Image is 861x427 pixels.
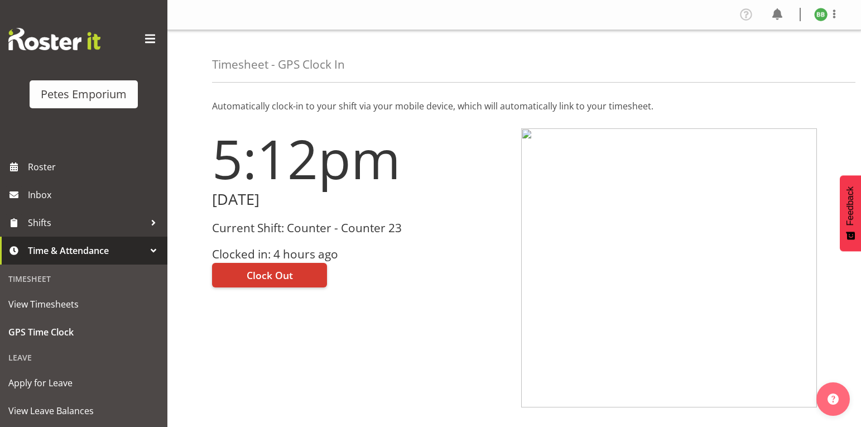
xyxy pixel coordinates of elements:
[8,28,100,50] img: Rosterit website logo
[212,128,508,189] h1: 5:12pm
[840,175,861,251] button: Feedback - Show survey
[3,267,165,290] div: Timesheet
[828,394,839,405] img: help-xxl-2.png
[3,397,165,425] a: View Leave Balances
[212,58,345,71] h4: Timesheet - GPS Clock In
[247,268,293,282] span: Clock Out
[28,214,145,231] span: Shifts
[28,159,162,175] span: Roster
[845,186,855,226] span: Feedback
[28,242,145,259] span: Time & Attendance
[3,290,165,318] a: View Timesheets
[212,191,508,208] h2: [DATE]
[814,8,828,21] img: beena-bist9974.jpg
[3,346,165,369] div: Leave
[212,263,327,287] button: Clock Out
[41,86,127,103] div: Petes Emporium
[8,402,159,419] span: View Leave Balances
[3,318,165,346] a: GPS Time Clock
[212,222,508,234] h3: Current Shift: Counter - Counter 23
[8,375,159,391] span: Apply for Leave
[212,99,816,113] p: Automatically clock-in to your shift via your mobile device, which will automatically link to you...
[212,248,508,261] h3: Clocked in: 4 hours ago
[8,296,159,313] span: View Timesheets
[28,186,162,203] span: Inbox
[8,324,159,340] span: GPS Time Clock
[3,369,165,397] a: Apply for Leave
